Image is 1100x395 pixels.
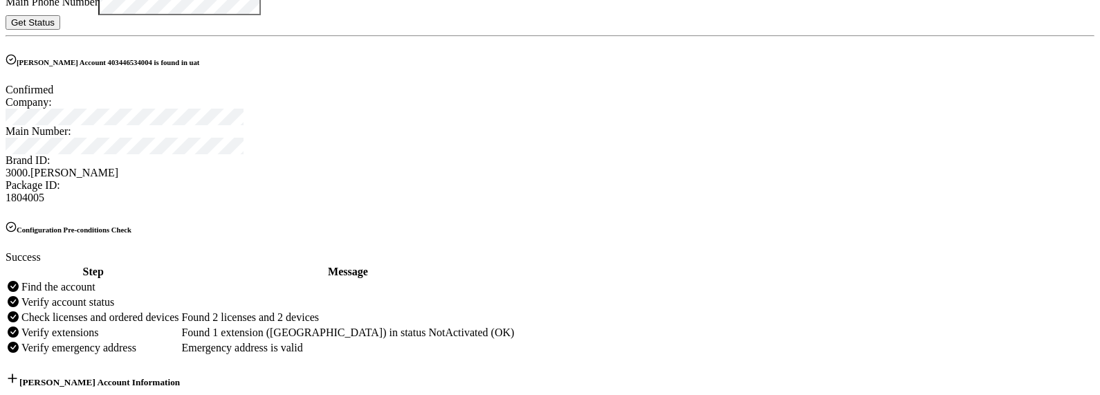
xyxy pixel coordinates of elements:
[21,311,179,324] td: Check licenses and ordered devices
[21,280,179,294] td: Find the account
[6,125,71,137] span: Main Number:
[181,265,515,279] th: Message
[181,341,515,355] td: Emergency address is valid
[6,192,1094,204] div: 1804005
[6,371,1094,388] h5: [PERSON_NAME] Account Information
[7,265,179,279] th: Step
[6,84,53,95] span: Confirmed
[6,154,50,166] span: Brand ID:
[6,221,1094,234] h6: Configuration Pre-conditions Check
[6,96,52,108] span: Company:
[6,251,41,263] span: Success
[21,326,179,340] td: Verify extensions
[21,295,179,309] td: Verify account status
[181,311,515,324] td: Found 2 licenses and 2 devices
[6,167,1094,179] div: 3000.[PERSON_NAME]
[21,341,179,355] td: Verify emergency address
[181,326,515,340] td: Found 1 extension ([GEOGRAPHIC_DATA]) in status NotActivated (OK)
[11,17,55,28] span: Get Status
[6,15,60,30] button: Get Status
[6,179,60,191] span: Package ID:
[6,54,1094,66] h6: [PERSON_NAME] Account 403446534004 is found in uat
